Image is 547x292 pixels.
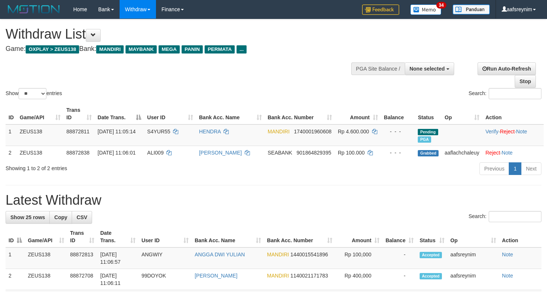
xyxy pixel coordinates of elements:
td: [DATE] 11:06:11 [97,269,139,290]
th: Date Trans.: activate to sort column ascending [97,226,139,247]
a: Verify [485,129,498,134]
td: [DATE] 11:06:57 [97,247,139,269]
th: Bank Acc. Name: activate to sort column ascending [192,226,264,247]
span: Show 25 rows [10,214,45,220]
td: - [382,269,417,290]
h4: Game: Bank: [6,45,357,53]
span: PERMATA [205,45,235,53]
span: PANIN [182,45,203,53]
td: aafsreynim [447,247,499,269]
span: Copy [54,214,67,220]
td: ZEUS138 [25,269,67,290]
th: Status [415,103,442,124]
span: Grabbed [418,150,439,156]
h1: Withdraw List [6,27,357,42]
div: - - - [384,149,412,156]
a: 1 [509,162,521,175]
img: Feedback.jpg [362,4,399,15]
td: aafsreynim [447,269,499,290]
span: MANDIRI [267,252,289,257]
input: Search: [489,88,541,99]
a: Show 25 rows [6,211,50,224]
td: 1 [6,124,17,146]
th: Bank Acc. Name: activate to sort column ascending [196,103,265,124]
a: Note [502,150,513,156]
th: Game/API: activate to sort column ascending [25,226,67,247]
label: Search: [469,211,541,222]
span: 34 [436,2,446,9]
span: Pending [418,129,438,135]
span: MANDIRI [96,45,124,53]
td: 88872708 [67,269,97,290]
th: Balance: activate to sort column ascending [382,226,417,247]
span: Copy 1440015541896 to clipboard [290,252,328,257]
th: Date Trans.: activate to sort column descending [95,103,144,124]
th: Amount: activate to sort column ascending [335,226,382,247]
div: PGA Site Balance / [351,62,405,75]
h1: Latest Withdraw [6,193,541,208]
a: ANGGA DWI YULIAN [195,252,245,257]
th: User ID: activate to sort column ascending [139,226,192,247]
a: [PERSON_NAME] [195,273,237,279]
a: Previous [479,162,509,175]
label: Search: [469,88,541,99]
td: ANGWIY [139,247,192,269]
td: ZEUS138 [17,146,64,159]
td: ZEUS138 [25,247,67,269]
th: Bank Acc. Number: activate to sort column ascending [264,226,335,247]
a: Run Auto-Refresh [478,62,536,75]
th: Action [482,103,544,124]
th: ID: activate to sort column descending [6,226,25,247]
span: MEGA [159,45,180,53]
td: ZEUS138 [17,124,64,146]
td: Rp 100,000 [335,247,382,269]
td: 2 [6,146,17,159]
td: 99DOYOK [139,269,192,290]
span: MANDIRI [267,273,289,279]
a: Stop [515,75,536,88]
th: Game/API: activate to sort column ascending [17,103,64,124]
th: Bank Acc. Number: activate to sort column ascending [265,103,335,124]
a: [PERSON_NAME] [199,150,242,156]
img: Button%20Memo.svg [410,4,442,15]
div: Showing 1 to 2 of 2 entries [6,162,222,172]
td: 2 [6,269,25,290]
span: Copy 901864829395 to clipboard [297,150,331,156]
td: 88872813 [67,247,97,269]
th: Trans ID: activate to sort column ascending [67,226,97,247]
a: HENDRA [199,129,221,134]
a: Reject [500,129,515,134]
span: [DATE] 11:06:01 [98,150,136,156]
span: Marked by aafsolysreylen [418,136,431,143]
span: OXPLAY > ZEUS138 [26,45,79,53]
span: Accepted [420,273,442,279]
select: Showentries [19,88,46,99]
span: Accepted [420,252,442,258]
span: MAYBANK [126,45,157,53]
td: · [482,146,544,159]
th: Balance [381,103,415,124]
td: · · [482,124,544,146]
input: Search: [489,211,541,222]
div: - - - [384,128,412,135]
span: 88872811 [66,129,89,134]
th: ID [6,103,17,124]
th: Op: activate to sort column ascending [447,226,499,247]
span: ... [237,45,247,53]
span: [DATE] 11:05:14 [98,129,136,134]
span: 88872838 [66,150,89,156]
th: Status: activate to sort column ascending [417,226,447,247]
span: Copy 1740001960608 to clipboard [294,129,332,134]
td: 1 [6,247,25,269]
a: Note [502,273,513,279]
span: CSV [76,214,87,220]
a: Next [521,162,541,175]
th: Amount: activate to sort column ascending [335,103,381,124]
th: Action [499,226,541,247]
td: Rp 400,000 [335,269,382,290]
td: - [382,247,417,269]
img: panduan.png [453,4,490,14]
th: Op: activate to sort column ascending [442,103,482,124]
span: SEABANK [268,150,292,156]
a: Note [502,252,513,257]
